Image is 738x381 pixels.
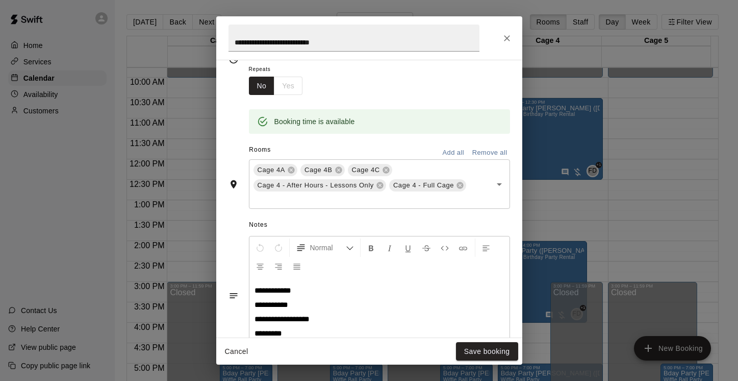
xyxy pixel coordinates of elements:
[249,217,510,233] span: Notes
[253,165,290,175] span: Cage 4A
[253,164,298,176] div: Cage 4A
[454,239,472,257] button: Insert Link
[270,239,287,257] button: Redo
[270,257,287,275] button: Right Align
[253,180,378,190] span: Cage 4 - After Hours - Lessons Only
[389,179,466,192] div: Cage 4 - Full Cage
[253,179,386,192] div: Cage 4 - After Hours - Lessons Only
[292,239,358,257] button: Formatting Options
[310,243,346,253] span: Normal
[437,145,470,161] button: Add all
[251,257,269,275] button: Center Align
[249,77,275,96] button: No
[436,239,453,257] button: Insert Code
[228,179,239,189] svg: Rooms
[220,342,253,361] button: Cancel
[470,145,510,161] button: Remove all
[249,63,311,77] span: Repeats
[363,239,380,257] button: Format Bold
[348,164,392,176] div: Cage 4C
[381,239,398,257] button: Format Italics
[228,291,239,301] svg: Notes
[348,165,384,175] span: Cage 4C
[389,180,458,190] span: Cage 4 - Full Cage
[274,112,355,131] div: Booking time is available
[251,239,269,257] button: Undo
[418,239,435,257] button: Format Strikethrough
[399,239,417,257] button: Format Underline
[249,77,303,96] div: outlined button group
[300,164,345,176] div: Cage 4B
[477,239,495,257] button: Left Align
[498,29,516,47] button: Close
[249,146,271,153] span: Rooms
[492,177,506,192] button: Open
[288,257,306,275] button: Justify Align
[300,165,337,175] span: Cage 4B
[456,342,518,361] button: Save booking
